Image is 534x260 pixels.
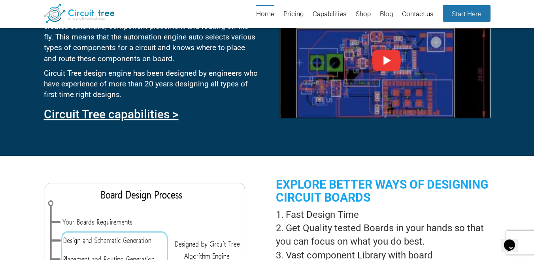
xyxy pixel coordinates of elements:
a: Shop [356,5,371,24]
a: Home [256,5,274,24]
a: Contact us [402,5,434,24]
p: Circuit Tree design engine has been designed by engineers who have experience of more than 20 yea... [44,68,258,100]
iframe: chat widget [501,228,526,252]
a: Blog [380,5,393,24]
a: Pricing [283,5,304,24]
a: Start Here [443,5,491,22]
li: Get Quality tested Boards in your hands so that you can focus on what you do best. [276,221,490,249]
a: Circuit Tree capabilities > [44,107,179,121]
h2: Explore better ways of designing circuit boards [276,178,490,204]
a: Capabilities [313,5,347,24]
li: Fast Design Time [276,208,490,221]
img: Circuit Tree [44,4,115,23]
